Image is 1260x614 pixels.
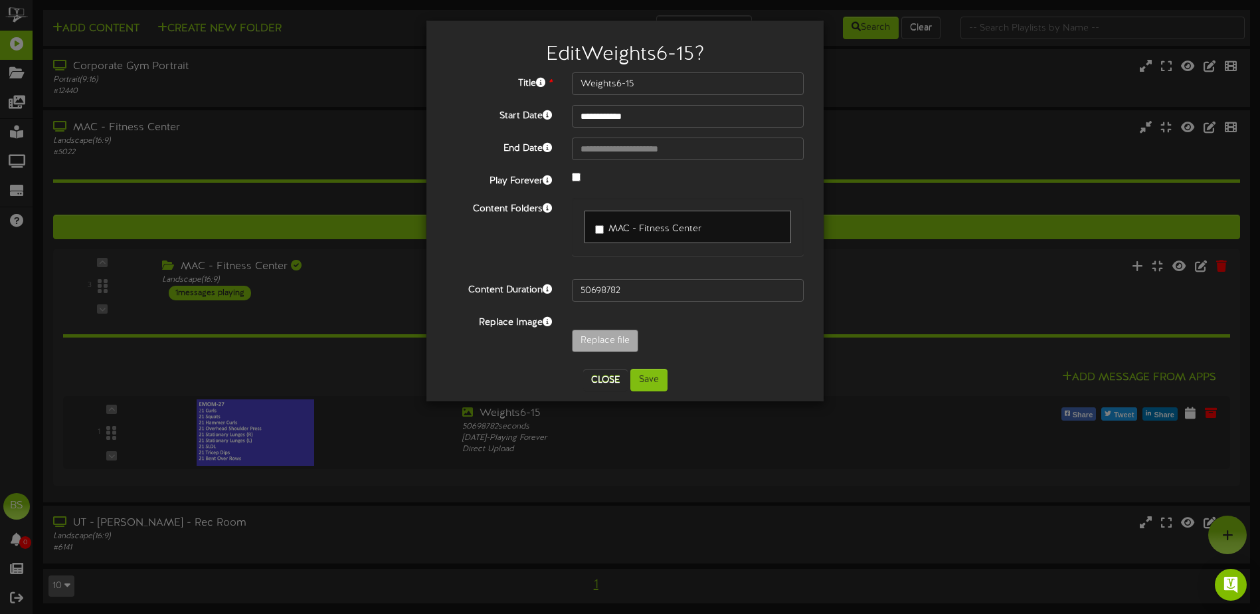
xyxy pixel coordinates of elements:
input: Title [572,72,804,95]
label: Start Date [436,105,562,123]
span: MAC - Fitness Center [608,224,701,234]
label: End Date [436,138,562,155]
input: 15 [572,279,804,302]
button: Close [583,369,628,391]
label: Replace Image [436,312,562,330]
label: Content Duration [436,279,562,297]
input: MAC - Fitness Center [595,225,604,234]
button: Save [630,369,668,391]
label: Content Folders [436,198,562,216]
h2: Edit Weights6-15 ? [446,44,804,66]
label: Play Forever [436,170,562,188]
div: Open Intercom Messenger [1215,569,1247,601]
label: Title [436,72,562,90]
